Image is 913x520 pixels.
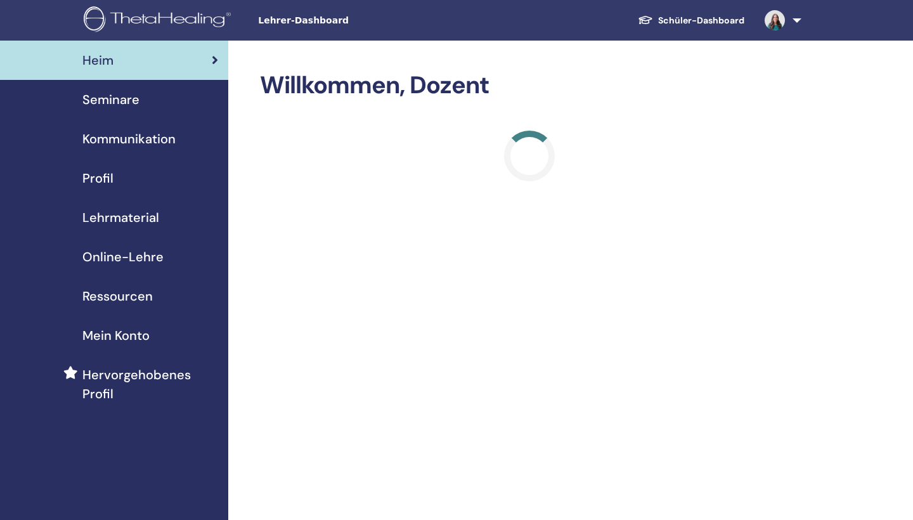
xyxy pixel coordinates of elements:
[82,51,113,70] span: Heim
[628,9,754,32] a: Schüler-Dashboard
[260,71,799,100] h2: Willkommen, Dozent
[82,287,153,306] span: Ressourcen
[82,90,139,109] span: Seminare
[82,247,164,266] span: Online-Lehre
[84,6,235,35] img: logo.png
[82,129,176,148] span: Kommunikation
[82,169,113,188] span: Profil
[82,208,159,227] span: Lehrmaterial
[82,365,218,403] span: Hervorgehobenes Profil
[82,326,150,345] span: Mein Konto
[638,15,653,25] img: graduation-cap-white.svg
[258,14,448,27] span: Lehrer-Dashboard
[765,10,785,30] img: default.jpg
